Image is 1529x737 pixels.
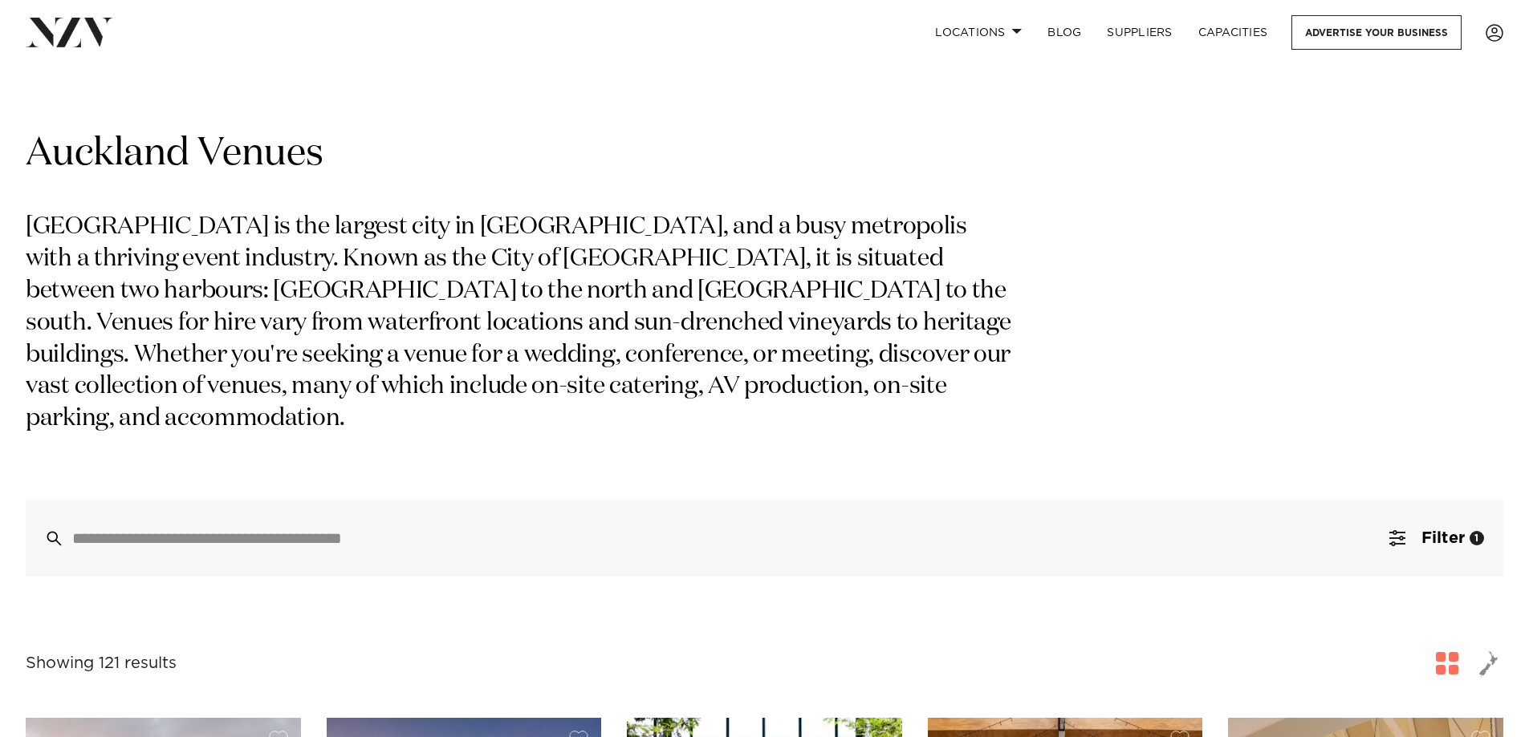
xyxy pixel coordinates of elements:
[26,212,1018,435] p: [GEOGRAPHIC_DATA] is the largest city in [GEOGRAPHIC_DATA], and a busy metropolis with a thriving...
[1291,15,1462,50] a: Advertise your business
[1035,15,1094,50] a: BLOG
[1094,15,1185,50] a: SUPPLIERS
[1421,530,1465,546] span: Filter
[922,15,1035,50] a: Locations
[26,129,1503,180] h1: Auckland Venues
[1370,500,1503,577] button: Filter1
[1185,15,1281,50] a: Capacities
[26,651,177,676] div: Showing 121 results
[1470,531,1484,545] div: 1
[26,18,113,47] img: nzv-logo.png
